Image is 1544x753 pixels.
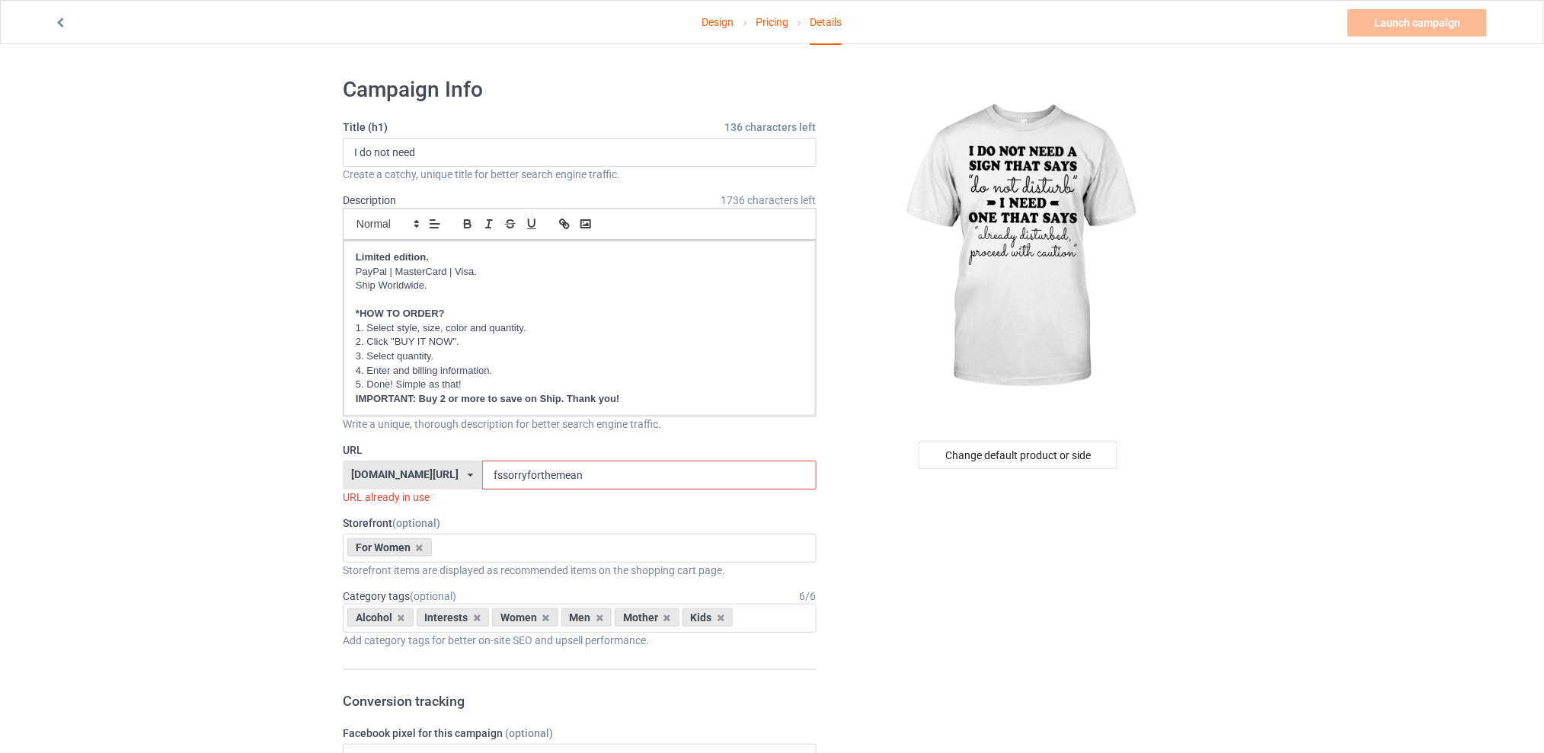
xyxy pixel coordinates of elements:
[356,321,804,336] p: 1. Select style, size, color and quantity.
[721,193,817,208] span: 1736 characters left
[347,538,432,557] div: For Women
[343,76,817,104] h1: Campaign Info
[343,442,817,458] label: URL
[343,194,396,206] label: Description
[702,1,734,43] a: Design
[343,692,817,710] h3: Conversion tracking
[356,364,804,378] p: 4. Enter and billing information.
[343,416,817,432] div: Write a unique, thorough description for better search engine traffic.
[919,442,1117,469] div: Change default product or side
[343,515,817,531] label: Storefront
[810,1,842,45] div: Details
[343,563,817,578] div: Storefront items are displayed as recommended items on the shopping cart page.
[352,469,459,480] div: [DOMAIN_NAME][URL]
[492,608,558,627] div: Women
[343,726,817,741] label: Facebook pixel for this campaign
[356,378,804,392] p: 5. Done! Simple as that!
[410,590,456,602] span: (optional)
[725,120,817,135] span: 136 characters left
[561,608,612,627] div: Men
[615,608,679,627] div: Mother
[356,308,445,319] strong: *HOW TO ORDER?
[800,589,817,604] div: 6 / 6
[356,393,619,404] strong: IMPORTANT: Buy 2 or more to save on Ship. Thank you!
[356,335,804,349] p: 2. Click "BUY IT NOW".
[343,167,817,182] div: Create a catchy, unique title for better search engine traffic.
[392,517,440,529] span: (optional)
[347,608,414,627] div: Alcohol
[343,589,456,604] label: Category tags
[356,265,804,279] p: PayPal | MasterCard | Visa.
[343,120,817,135] label: Title (h1)
[505,727,553,739] span: (optional)
[356,279,804,293] p: Ship Worldwide.
[343,490,817,505] div: URL already in use
[356,349,804,364] p: 3. Select quantity.
[417,608,490,627] div: Interests
[756,1,788,43] a: Pricing
[356,251,429,263] strong: Limited edition.
[343,633,817,648] div: Add category tags for better on-site SEO and upsell performance.
[682,608,734,627] div: Kids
